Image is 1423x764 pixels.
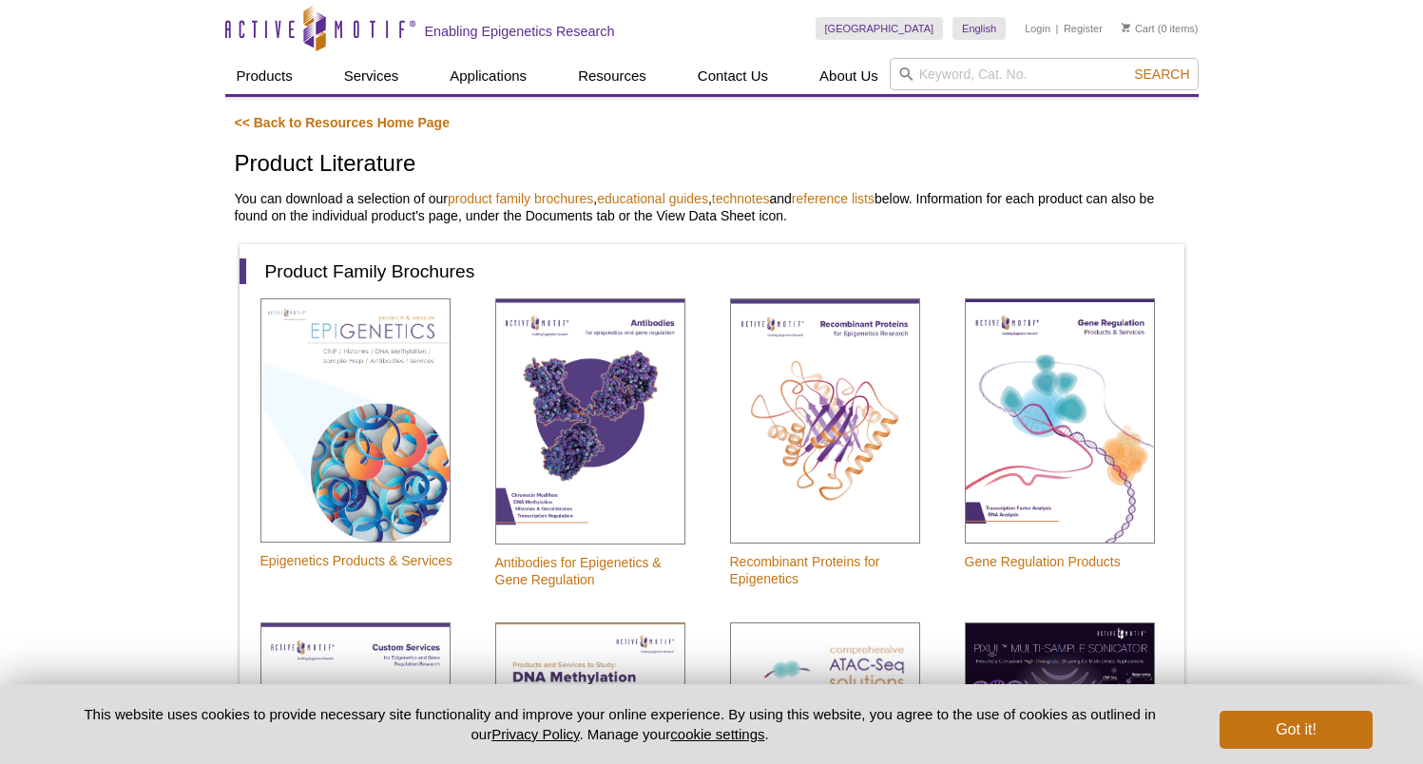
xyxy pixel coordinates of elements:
a: educational guides [597,191,708,206]
span: Search [1134,67,1189,82]
a: Login [1025,22,1050,35]
li: | [1056,17,1059,40]
p: Gene Regulation Products [965,553,1155,570]
li: (0 items) [1122,17,1199,40]
p: Epigenetics Products & Services [260,552,452,569]
h2: Product Family Brochures [240,258,1165,284]
button: Search [1128,66,1195,83]
p: This website uses cookies to provide necessary site functionality and improve your online experie... [51,704,1189,744]
img: Epigenetic Services [260,298,451,543]
img: Recombinant Proteins for Epigenetics Research [730,298,920,544]
a: English [952,17,1006,40]
input: Keyword, Cat. No. [890,58,1199,90]
a: product family brochures [448,191,593,206]
img: Gene Regulation Products [965,298,1155,544]
img: Your Cart [1122,23,1130,32]
a: About Us [808,58,890,94]
p: Antibodies for Epigenetics & Gene Regulation [495,554,695,588]
a: Cart [1122,22,1155,35]
a: Privacy Policy [491,726,579,742]
a: Epigenetic Services Epigenetics Products & Services [240,296,452,591]
button: cookie settings [670,726,764,742]
a: [GEOGRAPHIC_DATA] [816,17,944,40]
a: Register [1064,22,1103,35]
img: Antibodies [495,298,685,544]
a: Services [333,58,411,94]
a: Applications [438,58,538,94]
h1: Product Literature [235,151,1189,179]
a: Products [225,58,304,94]
a: Contact Us [686,58,779,94]
p: Recombinant Proteins for Epigenetics [730,553,930,587]
a: reference lists [792,191,875,206]
img: PIXUL Sonicator [965,622,1155,753]
a: << Back to Resources Home Page [235,115,450,130]
a: Recombinant Proteins for Epigenetics Research Recombinant Proteins for Epigenetics [709,296,930,609]
p: You can download a selection of our , , and below. Information for each product can also be found... [235,190,1189,224]
button: Got it! [1220,711,1372,749]
a: Resources [567,58,658,94]
a: Gene Regulation Products Gene Regulation Products [944,296,1155,592]
a: Antibodies Antibodies for Epigenetics & Gene Regulation [474,296,695,610]
a: technotes [712,191,770,206]
h2: Enabling Epigenetics Research [425,23,615,40]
